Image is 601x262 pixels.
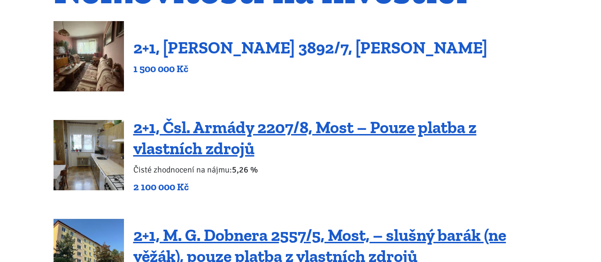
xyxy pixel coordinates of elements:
a: 2+1, [PERSON_NAME] 3892/7, [PERSON_NAME] [133,37,487,58]
p: Čisté zhodnocení na nájmu: [133,163,548,176]
b: 5,26 % [232,165,258,175]
p: 2 100 000 Kč [133,180,548,194]
p: 1 500 000 Kč [133,62,487,75]
a: 2+1, Čsl. Armády 2207/8, Most – Pouze platba z vlastních zdrojů [133,117,477,158]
